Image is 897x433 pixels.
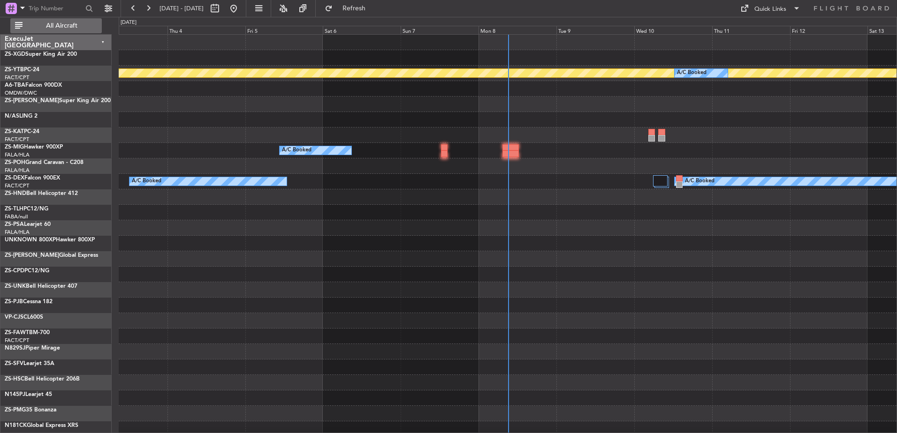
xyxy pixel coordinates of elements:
div: Sat 6 [323,26,401,34]
span: ZS-UNK [5,284,26,289]
a: ZS-KATPC-24 [5,129,39,134]
span: ZS-CPD [5,268,24,274]
a: ZS-SFVLearjet 35A [5,361,54,366]
a: VP-CJSCL600S [5,314,43,320]
div: Thu 4 [167,26,245,34]
span: ZS-PMG [5,407,26,413]
span: ZS-[PERSON_NAME] [5,253,59,258]
span: ZS-YTB [5,67,24,73]
button: All Aircraft [10,18,102,33]
span: Refresh [334,5,374,12]
span: N145PJ [5,392,25,397]
span: ZS-MIG [5,144,24,150]
a: ZS-DEXFalcon 900EX [5,175,60,181]
span: VP-CJS [5,314,23,320]
div: Fri 12 [790,26,868,34]
a: ZS-MIGHawker 900XP [5,144,63,150]
a: FALA/HLA [5,229,30,236]
a: N145PJLearjet 45 [5,392,52,397]
span: ZS-SFV [5,361,23,366]
input: Trip Number [29,1,83,15]
a: FACT/CPT [5,337,29,344]
span: ZS-FAW [5,330,26,336]
span: N/A [5,113,16,119]
a: UNKNOWN 800XPHawker 800XP [5,237,95,243]
span: A6-TBA [5,82,25,88]
span: N181CK [5,423,27,428]
a: ZS-HSCBell Helicopter 206B [5,376,80,382]
div: [DATE] [121,19,137,27]
a: ZS-CPDPC12/NG [5,268,49,274]
a: FALA/HLA [5,167,30,174]
a: ZS-UNKBell Helicopter 407 [5,284,77,289]
a: ZS-[PERSON_NAME]Global Express [5,253,98,258]
a: ZS-POHGrand Caravan - C208 [5,160,84,165]
span: ZS-TLH [5,206,23,212]
a: ZS-PSALearjet 60 [5,222,51,227]
a: ZS-YTBPC-24 [5,67,39,73]
span: ZS-HND [5,191,26,196]
div: A/C Booked [132,174,161,188]
div: Wed 10 [634,26,712,34]
span: ZS-HSC [5,376,24,382]
a: FACT/CPT [5,74,29,81]
span: ZS-KAT [5,129,24,134]
div: Mon 8 [479,26,556,34]
span: All Aircraft [24,22,99,29]
a: FACT/CPT [5,182,29,189]
span: N829SJ [5,345,25,351]
div: Tue 9 [556,26,634,34]
button: Refresh [320,1,377,16]
a: ZS-TLHPC12/NG [5,206,48,212]
span: ZS-PSA [5,222,24,227]
a: FALA/HLA [5,151,30,158]
div: Fri 5 [245,26,323,34]
button: Quick Links [736,1,805,16]
div: A/C Booked [677,66,707,80]
a: N181CKGlobal Express XRS [5,423,78,428]
span: ZS-PJB [5,299,23,305]
div: Quick Links [754,5,786,14]
div: Sun 7 [401,26,479,34]
a: OMDW/DWC [5,90,37,97]
a: N829SJPiper Mirage [5,345,60,351]
a: ZS-XGDSuper King Air 200 [5,52,77,57]
a: FACT/CPT [5,136,29,143]
a: ZS-PMG35 Bonanza [5,407,56,413]
span: ZS-DEX [5,175,24,181]
span: ZS-[PERSON_NAME] [5,98,59,104]
span: ZS-XGD [5,52,25,57]
a: ZS-PJBCessna 182 [5,299,53,305]
a: N/ASLING 2 [5,113,38,119]
div: A/C Booked [685,174,715,188]
div: Wed 3 [90,26,167,34]
a: FABA/null [5,213,28,220]
a: ZS-HNDBell Helicopter 412 [5,191,78,196]
span: ZS-POH [5,160,25,165]
a: A6-TBAFalcon 900DX [5,82,62,88]
a: ZS-[PERSON_NAME]Super King Air 200 [5,98,111,104]
div: Thu 11 [712,26,790,34]
a: ZS-FAWTBM-700 [5,330,50,336]
span: UNKNOWN 800XP [5,237,56,243]
div: A/C Booked [282,143,312,157]
span: [DATE] - [DATE] [160,4,204,13]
